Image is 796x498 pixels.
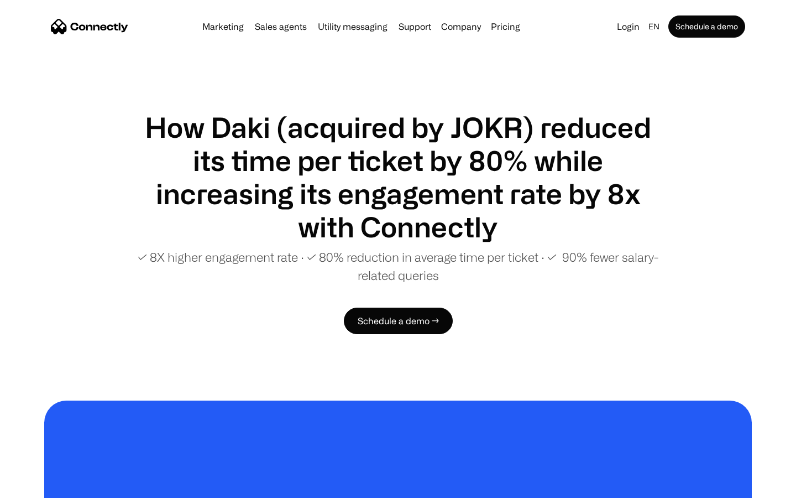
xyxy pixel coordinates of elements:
[668,15,745,38] a: Schedule a demo
[11,478,66,494] aside: Language selected: English
[441,19,481,34] div: Company
[648,19,659,34] div: en
[22,479,66,494] ul: Language list
[394,22,436,31] a: Support
[198,22,248,31] a: Marketing
[486,22,525,31] a: Pricing
[133,248,663,284] p: ✓ 8X higher engagement rate ∙ ✓ 80% reduction in average time per ticket ∙ ✓ 90% fewer salary-rel...
[344,308,453,334] a: Schedule a demo →
[250,22,311,31] a: Sales agents
[313,22,392,31] a: Utility messaging
[133,111,663,243] h1: How Daki (acquired by JOKR) reduced its time per ticket by 80% while increasing its engagement ra...
[612,19,644,34] a: Login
